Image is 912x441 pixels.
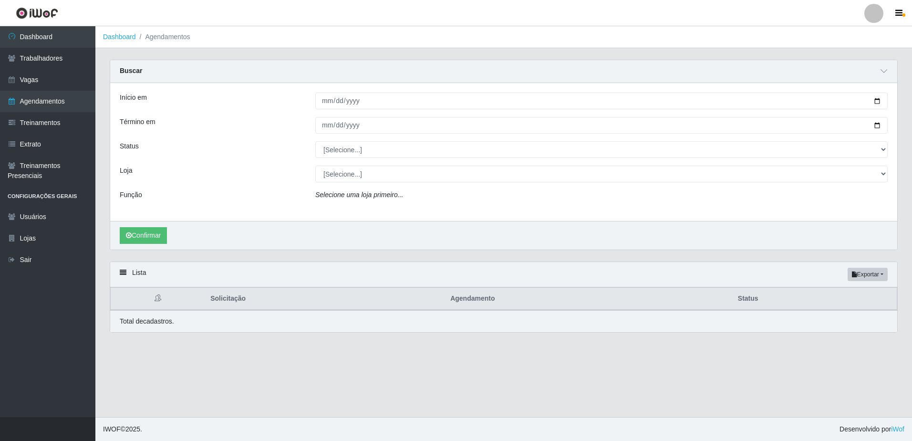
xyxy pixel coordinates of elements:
th: Solicitação [205,288,445,310]
a: Dashboard [103,33,136,41]
label: Função [120,190,142,200]
span: IWOF [103,425,121,433]
span: Desenvolvido por [839,424,904,434]
input: 00/00/0000 [315,117,888,134]
label: Término em [120,117,155,127]
th: Status [732,288,897,310]
input: 00/00/0000 [315,93,888,109]
div: Lista [110,262,897,287]
p: Total de cadastros. [120,316,174,326]
button: Exportar [848,268,888,281]
label: Status [120,141,139,151]
label: Início em [120,93,147,103]
th: Agendamento [445,288,732,310]
img: CoreUI Logo [16,7,58,19]
li: Agendamentos [136,32,190,42]
span: © 2025 . [103,424,142,434]
button: Confirmar [120,227,167,244]
i: Selecione uma loja primeiro... [315,191,403,199]
label: Loja [120,166,132,176]
strong: Buscar [120,67,142,74]
nav: breadcrumb [95,26,912,48]
a: iWof [891,425,904,433]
